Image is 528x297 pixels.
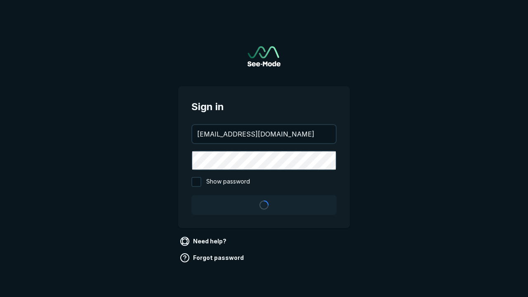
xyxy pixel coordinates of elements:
a: Need help? [178,235,230,248]
a: Go to sign in [247,46,280,66]
img: See-Mode Logo [247,46,280,66]
input: your@email.com [192,125,336,143]
span: Sign in [191,99,337,114]
span: Show password [206,177,250,187]
a: Forgot password [178,251,247,264]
